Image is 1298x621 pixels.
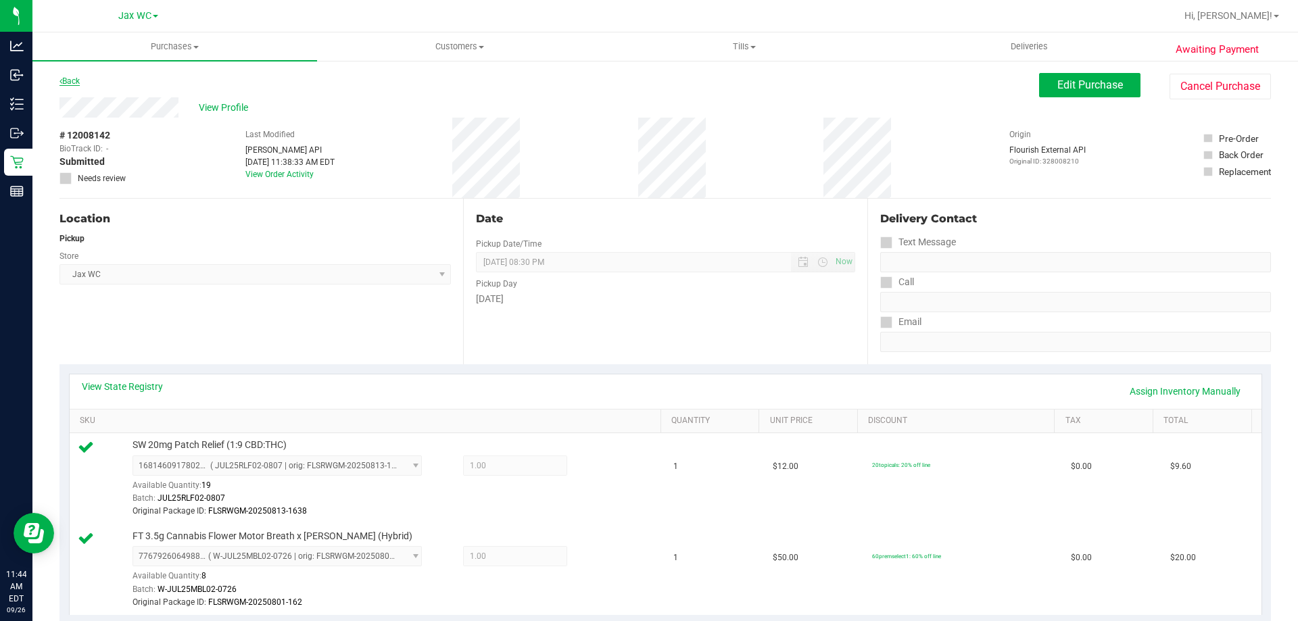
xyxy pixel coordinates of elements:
span: 1 [673,460,678,473]
label: Pickup Day [476,278,517,290]
label: Origin [1009,128,1031,141]
button: Edit Purchase [1039,73,1140,97]
span: JUL25RLF02-0807 [158,493,225,503]
div: Available Quantity: [133,476,437,502]
span: 20topicals: 20% off line [872,462,930,468]
span: Hi, [PERSON_NAME]! [1184,10,1272,21]
a: Assign Inventory Manually [1121,380,1249,403]
input: Format: (999) 999-9999 [880,292,1271,312]
input: Format: (999) 999-9999 [880,252,1271,272]
button: Cancel Purchase [1170,74,1271,99]
span: FLSRWGM-20250801-162 [208,597,302,607]
a: Total [1163,416,1246,426]
a: View Order Activity [245,170,314,179]
a: Unit Price [770,416,852,426]
div: Delivery Contact [880,211,1271,227]
span: FLSRWGM-20250813-1638 [208,506,307,516]
span: Tills [602,41,886,53]
span: Awaiting Payment [1176,42,1259,57]
label: Store [59,250,78,262]
div: Available Quantity: [133,566,437,593]
inline-svg: Analytics [10,39,24,53]
span: 19 [201,480,211,490]
span: 60premselect1: 60% off line [872,553,941,560]
iframe: Resource center [14,513,54,553]
span: Submitted [59,155,105,169]
strong: Pickup [59,234,85,243]
label: Text Message [880,232,956,252]
div: [DATE] [476,292,855,306]
div: Pre-Order [1219,132,1259,145]
a: Customers [317,32,602,61]
div: Back Order [1219,148,1264,162]
span: Purchases [32,41,317,53]
a: Deliveries [887,32,1172,61]
span: Jax WC [118,10,151,22]
a: Quantity [671,416,754,426]
div: [PERSON_NAME] API [245,144,335,156]
span: SW 20mg Patch Relief (1:9 CBD:THC) [133,439,287,451]
span: Customers [318,41,601,53]
span: Original Package ID: [133,506,206,516]
span: Original Package ID: [133,597,206,607]
a: Purchases [32,32,317,61]
div: [DATE] 11:38:33 AM EDT [245,156,335,168]
p: 09/26 [6,605,26,615]
span: W-JUL25MBL02-0726 [158,585,237,594]
div: Flourish External API [1009,144,1086,166]
span: Batch: [133,585,155,594]
span: BioTrack ID: [59,143,103,155]
inline-svg: Outbound [10,126,24,140]
div: Replacement [1219,165,1271,178]
span: 8 [201,571,206,580]
span: $0.00 [1071,460,1092,473]
inline-svg: Inventory [10,97,24,111]
span: $9.60 [1170,460,1191,473]
span: $0.00 [1071,551,1092,564]
span: $50.00 [773,551,798,564]
span: # 12008142 [59,128,110,143]
a: Tax [1065,416,1148,426]
span: FT 3.5g Cannabis Flower Motor Breath x [PERSON_NAME] (Hybrid) [133,530,412,543]
a: View State Registry [82,380,163,393]
span: Needs review [78,172,126,184]
label: Email [880,312,921,332]
inline-svg: Retail [10,155,24,169]
label: Last Modified [245,128,295,141]
span: $12.00 [773,460,798,473]
span: Edit Purchase [1057,78,1123,91]
a: Back [59,76,80,86]
a: SKU [80,416,655,426]
span: $20.00 [1170,551,1196,564]
span: 1 [673,551,678,564]
div: Date [476,211,855,227]
p: Original ID: 328008210 [1009,156,1086,166]
div: Location [59,211,451,227]
inline-svg: Inbound [10,68,24,82]
p: 11:44 AM EDT [6,568,26,605]
inline-svg: Reports [10,184,24,198]
span: Batch: [133,493,155,503]
a: Discount [868,416,1049,426]
span: View Profile [199,101,253,115]
label: Call [880,272,914,292]
label: Pickup Date/Time [476,238,542,250]
a: Tills [602,32,886,61]
span: - [106,143,108,155]
span: Deliveries [992,41,1066,53]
